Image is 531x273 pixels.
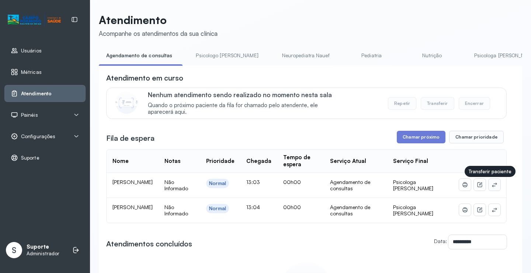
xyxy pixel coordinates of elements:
[99,13,218,27] p: Atendimento
[406,50,458,62] a: Nutrição
[148,102,343,116] span: Quando o próximo paciente da fila for chamado pelo atendente, ele aparecerá aqui.
[21,133,55,140] span: Configurações
[246,158,271,165] div: Chegada
[164,179,188,192] span: Não Informado
[393,204,433,217] span: Psicologa [PERSON_NAME]
[188,50,265,62] a: Psicologo [PERSON_NAME]
[112,158,129,165] div: Nome
[246,204,260,210] span: 13:04
[283,179,301,185] span: 00h00
[393,158,428,165] div: Serviço Final
[330,204,381,217] div: Agendamento de consultas
[275,50,337,62] a: Neuropediatra Nauef
[11,90,79,97] a: Atendimento
[106,73,183,83] h3: Atendimento em curso
[21,155,39,161] span: Suporte
[112,204,153,210] span: [PERSON_NAME]
[330,179,381,192] div: Agendamento de consultas
[27,243,59,250] p: Suporte
[27,250,59,257] p: Administrador
[283,154,318,168] div: Tempo de espera
[164,158,180,165] div: Notas
[99,30,218,37] div: Acompanhe os atendimentos da sua clínica
[449,131,504,143] button: Chamar prioridade
[21,48,42,54] span: Usuários
[246,179,260,185] span: 13:03
[421,97,454,110] button: Transferir
[397,131,445,143] button: Chamar próximo
[106,239,192,249] h3: Atendimentos concluídos
[206,158,235,165] div: Prioridade
[283,204,301,210] span: 00h00
[209,180,226,187] div: Normal
[106,133,155,143] h3: Fila de espera
[434,238,447,244] label: Data:
[21,91,52,97] span: Atendimento
[148,91,343,99] p: Nenhum atendimento sendo realizado no momento nesta sala
[346,50,398,62] a: Pediatria
[11,68,79,76] a: Métricas
[330,158,366,165] div: Serviço Atual
[209,205,226,212] div: Normal
[164,204,188,217] span: Não Informado
[99,50,180,62] a: Agendamento de consultas
[8,14,61,26] img: Logotipo do estabelecimento
[459,97,490,110] button: Encerrar
[21,112,38,118] span: Painéis
[21,69,42,75] span: Métricas
[388,97,416,110] button: Repetir
[112,179,153,185] span: [PERSON_NAME]
[393,179,433,192] span: Psicologa [PERSON_NAME]
[11,47,79,54] a: Usuários
[115,92,138,114] img: Imagem de CalloutCard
